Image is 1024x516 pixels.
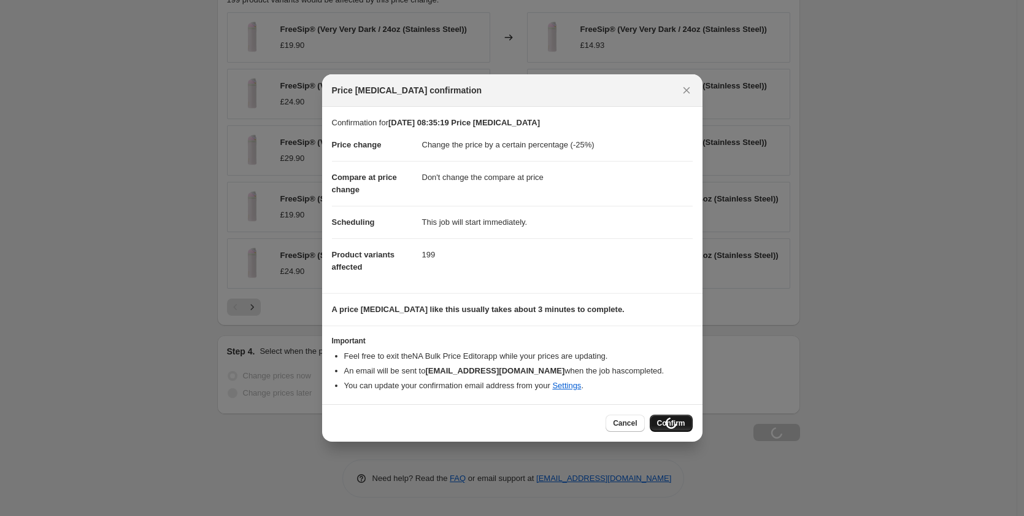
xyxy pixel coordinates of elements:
button: Cancel [606,415,644,432]
span: Product variants affected [332,250,395,272]
span: Compare at price change [332,173,397,194]
button: Close [678,82,695,99]
span: Scheduling [332,217,375,227]
li: You can update your confirmation email address from your . [344,380,693,392]
h3: Important [332,336,693,346]
span: Price change [332,140,382,149]
b: A price [MEDICAL_DATA] like this usually takes about 3 minutes to complete. [332,305,625,314]
span: Cancel [613,418,637,428]
dd: 199 [422,238,693,271]
b: [EMAIL_ADDRESS][DOMAIN_NAME] [425,366,564,375]
b: [DATE] 08:35:19 Price [MEDICAL_DATA] [388,118,540,127]
dd: Don't change the compare at price [422,161,693,193]
dd: This job will start immediately. [422,206,693,238]
li: Feel free to exit the NA Bulk Price Editor app while your prices are updating. [344,350,693,362]
a: Settings [552,381,581,390]
dd: Change the price by a certain percentage (-25%) [422,129,693,161]
li: An email will be sent to when the job has completed . [344,365,693,377]
p: Confirmation for [332,117,693,129]
span: Price [MEDICAL_DATA] confirmation [332,84,482,96]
